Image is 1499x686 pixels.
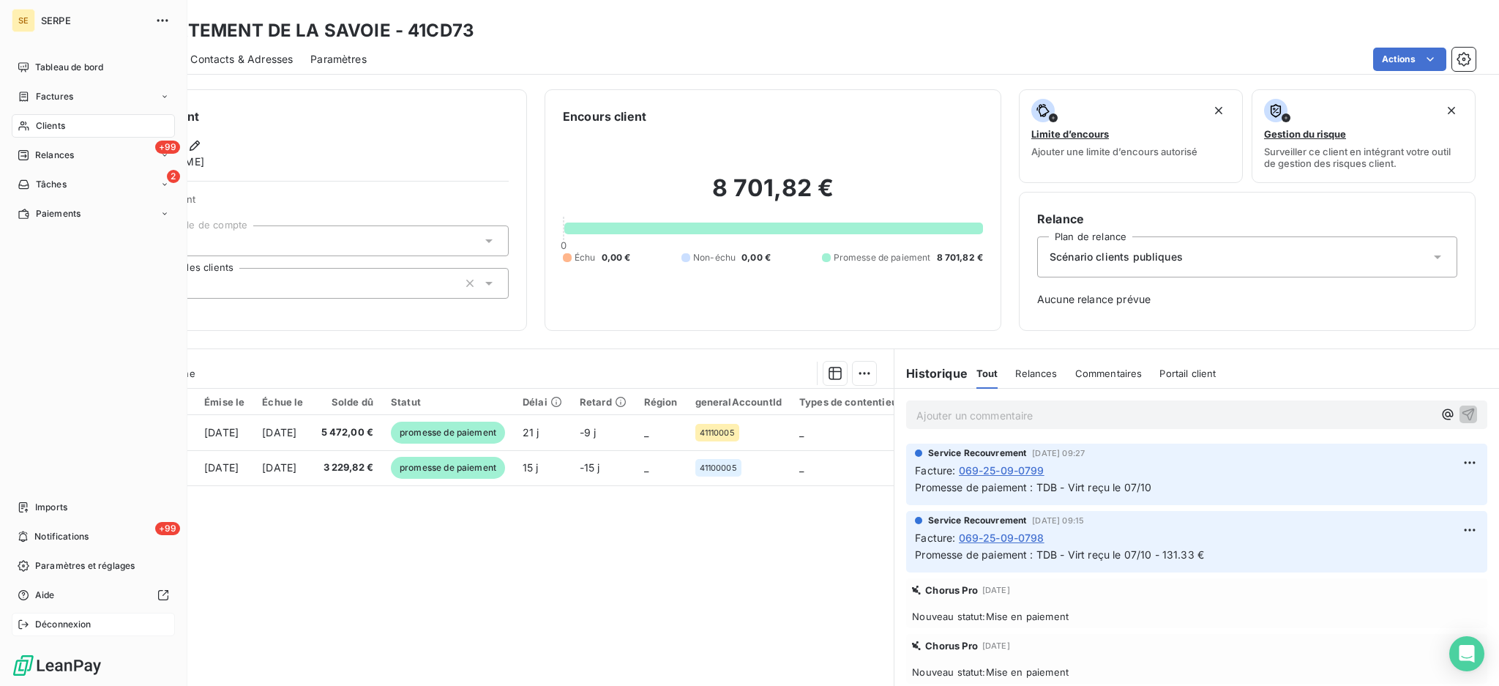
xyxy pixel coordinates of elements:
[1032,516,1084,525] span: [DATE] 09:15
[36,178,67,191] span: Tâches
[925,640,978,652] span: Chorus Pro
[1031,128,1109,140] span: Limite d’encours
[799,396,903,408] div: Types de contentieux
[928,514,1026,527] span: Service Recouvrement
[204,396,244,408] div: Émise le
[321,396,374,408] div: Solde dû
[695,396,782,408] div: generalAccountId
[1032,449,1085,458] span: [DATE] 09:27
[118,193,509,214] span: Propriétés Client
[1449,636,1484,671] div: Open Intercom Messenger
[700,428,735,437] span: 41110005
[894,365,968,382] h6: Historique
[1050,250,1183,264] span: Scénario clients publiques
[799,426,804,439] span: _
[1159,368,1216,379] span: Portail client
[741,251,771,264] span: 0,00 €
[580,461,600,474] span: -15 j
[186,277,198,290] input: Ajouter une valeur
[310,52,367,67] span: Paramètres
[912,666,1481,678] span: Nouveau statut : Mise en paiement
[155,522,180,535] span: +99
[1037,210,1457,228] h6: Relance
[959,530,1044,545] span: 069-25-09-0798
[155,141,180,154] span: +99
[523,396,562,408] div: Délai
[12,9,35,32] div: SE
[915,530,955,545] span: Facture :
[580,396,627,408] div: Retard
[35,618,91,631] span: Déconnexion
[35,559,135,573] span: Paramètres et réglages
[1037,292,1457,307] span: Aucune relance prévue
[834,251,931,264] span: Promesse de paiement
[34,530,89,543] span: Notifications
[262,426,296,439] span: [DATE]
[1075,368,1143,379] span: Commentaires
[321,425,374,440] span: 5 472,00 €
[36,119,65,133] span: Clients
[204,461,239,474] span: [DATE]
[1264,146,1463,169] span: Surveiller ce client en intégrant votre outil de gestion des risques client.
[12,584,175,607] a: Aide
[167,170,180,183] span: 2
[915,463,955,478] span: Facture :
[644,461,648,474] span: _
[321,461,374,475] span: 3 229,82 €
[1015,368,1057,379] span: Relances
[523,426,539,439] span: 21 j
[563,108,646,125] h6: Encours client
[1373,48,1446,71] button: Actions
[799,461,804,474] span: _
[41,15,146,26] span: SERPE
[602,251,631,264] span: 0,00 €
[190,52,293,67] span: Contacts & Adresses
[561,239,567,251] span: 0
[580,426,597,439] span: -9 j
[982,641,1010,650] span: [DATE]
[89,108,509,125] h6: Informations client
[959,463,1044,478] span: 069-25-09-0799
[129,18,474,44] h3: DEPARTEMENT DE LA SAVOIE - 41CD73
[912,611,1481,622] span: Nouveau statut : Mise en paiement
[693,251,736,264] span: Non-échu
[36,207,81,220] span: Paiements
[391,457,505,479] span: promesse de paiement
[1031,146,1197,157] span: Ajouter une limite d’encours autorisé
[915,481,1151,493] span: Promesse de paiement : TDB - Virt reçu le 07/10
[391,422,505,444] span: promesse de paiement
[1252,89,1476,183] button: Gestion du risqueSurveiller ce client en intégrant votre outil de gestion des risques client.
[575,251,596,264] span: Échu
[644,396,678,408] div: Région
[35,61,103,74] span: Tableau de bord
[391,396,505,408] div: Statut
[262,461,296,474] span: [DATE]
[976,368,998,379] span: Tout
[35,501,67,514] span: Imports
[925,584,978,596] span: Chorus Pro
[523,461,539,474] span: 15 j
[928,447,1026,460] span: Service Recouvrement
[937,251,984,264] span: 8 701,82 €
[982,586,1010,594] span: [DATE]
[36,90,73,103] span: Factures
[12,654,102,677] img: Logo LeanPay
[35,589,55,602] span: Aide
[1019,89,1243,183] button: Limite d’encoursAjouter une limite d’encours autorisé
[262,396,303,408] div: Échue le
[644,426,648,439] span: _
[700,463,737,472] span: 41100005
[1264,128,1346,140] span: Gestion du risque
[563,174,983,217] h2: 8 701,82 €
[35,149,74,162] span: Relances
[204,426,239,439] span: [DATE]
[915,548,1204,561] span: Promesse de paiement : TDB - Virt reçu le 07/10 - 131.33 €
